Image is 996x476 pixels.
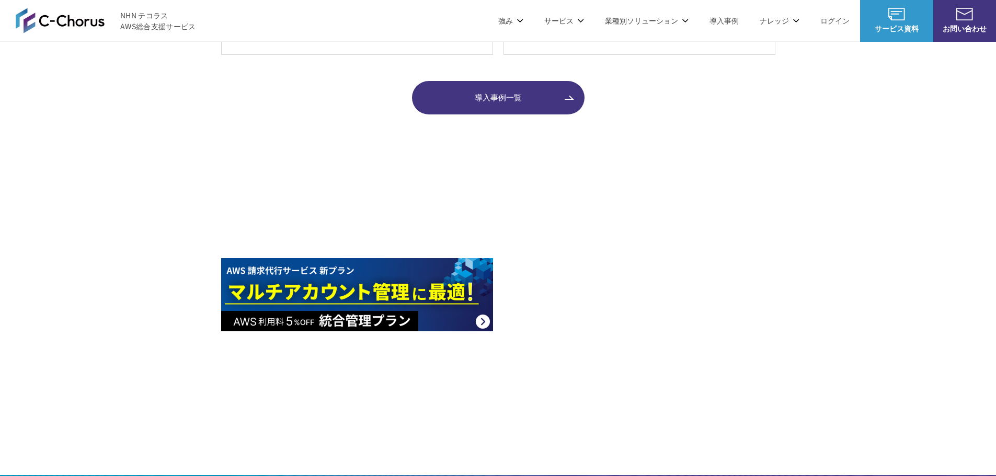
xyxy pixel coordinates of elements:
[605,15,689,26] p: 業種別ソリューション
[412,91,585,103] span: 導入事例一覧
[956,8,973,20] img: お問い合わせ
[709,15,739,26] a: 導入事例
[503,258,775,331] img: 脱VMwareに対応 コスト増加への対策としてAWSネイティブ構成への移行を支援します
[933,23,996,34] span: お問い合わせ
[16,8,105,33] img: AWS総合支援サービス C-Chorus
[498,15,523,26] p: 強み
[760,15,799,26] p: ナレッジ
[503,177,775,250] img: AWS&Google Cloudセット契約割引
[120,10,196,32] span: NHN テコラス AWS総合支援サービス
[412,81,585,114] a: 導入事例一覧
[888,8,905,20] img: AWS総合支援サービス C-Chorus サービス資料
[221,177,493,250] img: Google Cloud利用料 最大15%OFFキャンペーン 2025年10月31日申込まで
[503,339,775,412] img: サイバー攻撃事例で学ぶ！アプリ脆弱性診断のポイント＆ Google Cloud セキュリティ対策
[16,8,196,33] a: AWS総合支援サービス C-Chorus NHN テコラスAWS総合支援サービス
[221,258,493,331] img: AWS請求代行サービス 統合管理プラン
[820,15,850,26] a: ログイン
[544,15,584,26] p: サービス
[221,339,493,412] img: AWS費用の大幅削減 正しいアプローチを提案
[860,23,933,34] span: サービス資料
